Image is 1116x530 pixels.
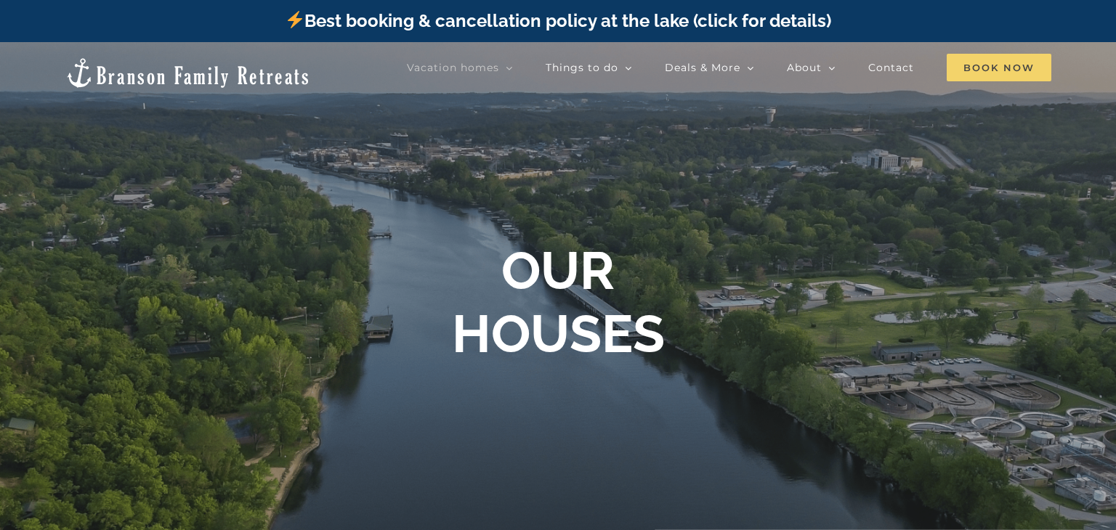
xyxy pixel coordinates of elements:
span: Book Now [947,54,1051,81]
img: ⚡️ [286,11,304,28]
a: Book Now [947,53,1051,82]
a: Vacation homes [407,53,513,82]
span: Things to do [546,62,618,73]
a: Contact [868,53,914,82]
nav: Main Menu [407,53,1051,82]
span: Deals & More [665,62,740,73]
img: Branson Family Retreats Logo [65,57,311,89]
span: About [787,62,822,73]
a: About [787,53,836,82]
span: Contact [868,62,914,73]
a: Best booking & cancellation policy at the lake (click for details) [285,10,831,31]
b: OUR HOUSES [452,240,665,364]
a: Things to do [546,53,632,82]
span: Vacation homes [407,62,499,73]
a: Deals & More [665,53,754,82]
